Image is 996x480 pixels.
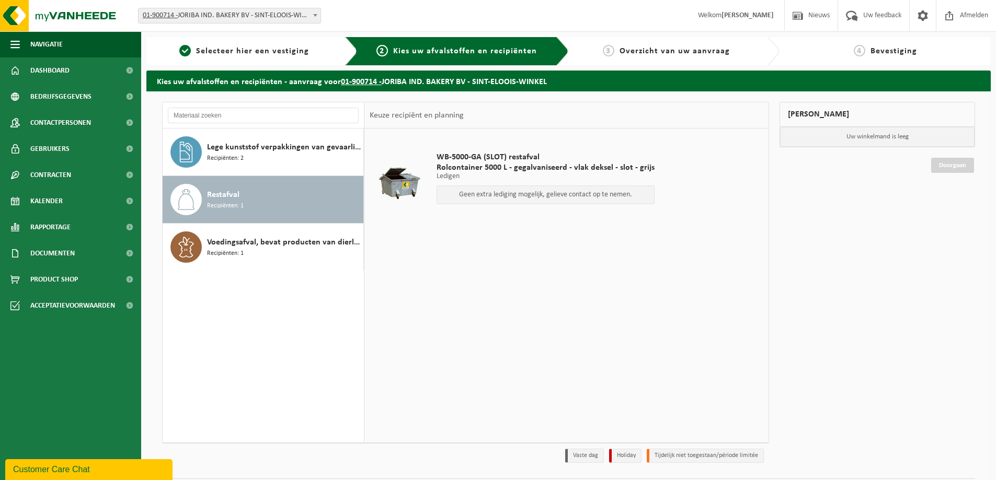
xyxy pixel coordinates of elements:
[163,176,364,224] button: Restafval Recipiënten: 1
[207,141,361,154] span: Lege kunststof verpakkingen van gevaarlijke stoffen
[647,449,764,463] li: Tijdelijk niet toegestaan/période limitée
[30,162,71,188] span: Contracten
[854,45,865,56] span: 4
[30,214,71,240] span: Rapportage
[30,188,63,214] span: Kalender
[30,240,75,266] span: Documenten
[163,128,364,176] button: Lege kunststof verpakkingen van gevaarlijke stoffen Recipiënten: 2
[780,127,975,147] p: Uw winkelmand is leeg
[168,108,359,123] input: Materiaal zoeken
[30,136,70,162] span: Gebruikers
[30,266,78,292] span: Product Shop
[30,84,91,110] span: Bedrijfsgegevens
[30,57,70,84] span: Dashboard
[146,71,991,91] h2: Kies uw afvalstoffen en recipiënten - aanvraag voor JORIBA IND. BAKERY BV - SINT-ELOOIS-WINKEL
[179,45,191,56] span: 1
[163,224,364,271] button: Voedingsafval, bevat producten van dierlijke oorsprong, onverpakt, categorie 3 Recipiënten: 1
[341,78,382,86] tcxspan: Call 01-900714 - via 3CX
[437,173,655,180] p: Ledigen
[207,189,239,201] span: Restafval
[207,249,244,259] span: Recipiënten: 1
[143,11,178,19] tcxspan: Call 01-900714 - via 3CX
[138,8,321,24] span: 01-900714 - JORIBA IND. BAKERY BV - SINT-ELOOIS-WINKEL
[780,102,975,127] div: [PERSON_NAME]
[364,102,469,128] div: Keuze recipiënt en planning
[931,158,974,173] a: Doorgaan
[442,191,649,198] p: Geen extra lediging mogelijk, gelieve contact op te nemen.
[207,201,244,211] span: Recipiënten: 1
[207,236,361,249] span: Voedingsafval, bevat producten van dierlijke oorsprong, onverpakt, categorie 3
[30,110,91,136] span: Contactpersonen
[722,11,774,19] strong: [PERSON_NAME]
[139,8,320,23] span: 01-900714 - JORIBA IND. BAKERY BV - SINT-ELOOIS-WINKEL
[376,45,388,56] span: 2
[152,45,337,57] a: 1Selecteer hier een vestiging
[871,47,917,55] span: Bevestiging
[437,162,655,173] span: Rolcontainer 5000 L - gegalvaniseerd - vlak deksel - slot - grijs
[196,47,309,55] span: Selecteer hier een vestiging
[620,47,730,55] span: Overzicht van uw aanvraag
[603,45,614,56] span: 3
[30,292,115,319] span: Acceptatievoorwaarden
[565,449,604,463] li: Vaste dag
[5,457,175,480] iframe: chat widget
[30,31,63,57] span: Navigatie
[393,47,537,55] span: Kies uw afvalstoffen en recipiënten
[609,449,642,463] li: Holiday
[437,152,655,162] span: WB-5000-GA (SLOT) restafval
[207,154,244,163] span: Recipiënten: 2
